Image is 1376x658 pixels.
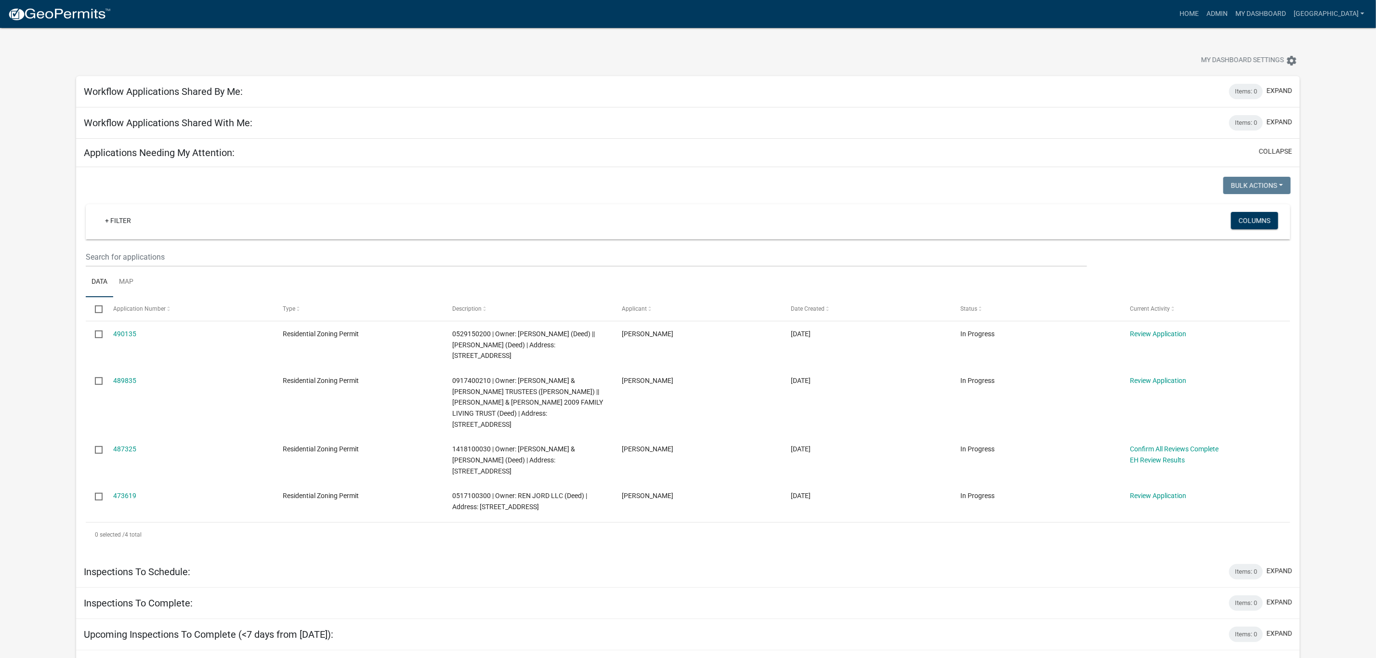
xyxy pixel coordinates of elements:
[283,330,359,338] span: Residential Zoning Permit
[113,492,136,500] a: 473619
[960,305,977,312] span: Status
[443,297,613,320] datatable-header-cell: Description
[86,297,104,320] datatable-header-cell: Select
[1193,51,1305,70] button: My Dashboard Settingssettings
[283,492,359,500] span: Residential Zoning Permit
[274,297,443,320] datatable-header-cell: Type
[951,297,1121,320] datatable-header-cell: Status
[622,377,673,384] span: Greg Garrels
[1267,597,1292,607] button: expand
[95,531,125,538] span: 0 selected /
[1267,117,1292,127] button: expand
[791,445,811,453] span: 10/02/2025
[622,330,673,338] span: Adam Kaminski
[452,377,603,428] span: 0917400210 | Owner: HELLYER, DAVID L & CAROLYN J TRUSTEES (Deed) || HELLYER, DAVID L & CAROLYN J ...
[1229,564,1263,579] div: Items: 0
[1130,445,1219,453] a: Confirm All Reviews Complete
[1130,377,1186,384] a: Review Application
[791,330,811,338] span: 10/08/2025
[1231,212,1278,229] button: Columns
[452,305,482,312] span: Description
[791,492,811,500] span: 09/04/2025
[613,297,782,320] datatable-header-cell: Applicant
[960,445,995,453] span: In Progress
[283,445,359,453] span: Residential Zoning Permit
[791,305,825,312] span: Date Created
[622,445,673,453] span: Adam Mahan
[1229,627,1263,642] div: Items: 0
[84,566,190,578] h5: Inspections To Schedule:
[1203,5,1232,23] a: Admin
[452,445,575,475] span: 1418100030 | Owner: MAHAN, ADAM LYLE & JENNIFER (Deed) | Address: 29948 560TH AVE
[283,305,295,312] span: Type
[960,377,995,384] span: In Progress
[1201,55,1284,66] span: My Dashboard Settings
[86,247,1087,267] input: Search for applications
[1267,86,1292,96] button: expand
[84,117,252,129] h5: Workflow Applications Shared With Me:
[113,305,166,312] span: Application Number
[104,297,274,320] datatable-header-cell: Application Number
[97,212,139,229] a: + Filter
[622,305,647,312] span: Applicant
[452,330,595,360] span: 0529150200 | Owner: KAMINSKI, ADAM (Deed) || FRETWELL, HELEN (Deed) | Address: 3751 DEER RUN LN
[791,377,811,384] span: 10/08/2025
[113,445,136,453] a: 487325
[622,492,673,500] span: Nathan Hamersley
[84,86,243,97] h5: Workflow Applications Shared By Me:
[1229,595,1263,611] div: Items: 0
[84,147,235,158] h5: Applications Needing My Attention:
[782,297,951,320] datatable-header-cell: Date Created
[1229,115,1263,131] div: Items: 0
[113,267,139,298] a: Map
[113,377,136,384] a: 489835
[84,597,193,609] h5: Inspections To Complete:
[1290,5,1368,23] a: [GEOGRAPHIC_DATA]
[86,523,1290,547] div: 4 total
[452,492,587,511] span: 0517100300 | Owner: REN JORD LLC (Deed) | Address: 6700 510TH AVE
[1267,629,1292,639] button: expand
[960,330,995,338] span: In Progress
[1229,84,1263,99] div: Items: 0
[1267,566,1292,576] button: expand
[84,629,333,640] h5: Upcoming Inspections To Complete (<7 days from [DATE]):
[86,267,113,298] a: Data
[283,377,359,384] span: Residential Zoning Permit
[1121,297,1290,320] datatable-header-cell: Current Activity
[1130,305,1170,312] span: Current Activity
[1259,146,1292,157] button: collapse
[1130,330,1186,338] a: Review Application
[1286,55,1297,66] i: settings
[1130,456,1185,464] a: EH Review Results
[1223,177,1291,194] button: Bulk Actions
[113,330,136,338] a: 490135
[1176,5,1203,23] a: Home
[1130,492,1186,500] a: Review Application
[1232,5,1290,23] a: My Dashboard
[960,492,995,500] span: In Progress
[76,167,1300,556] div: collapse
